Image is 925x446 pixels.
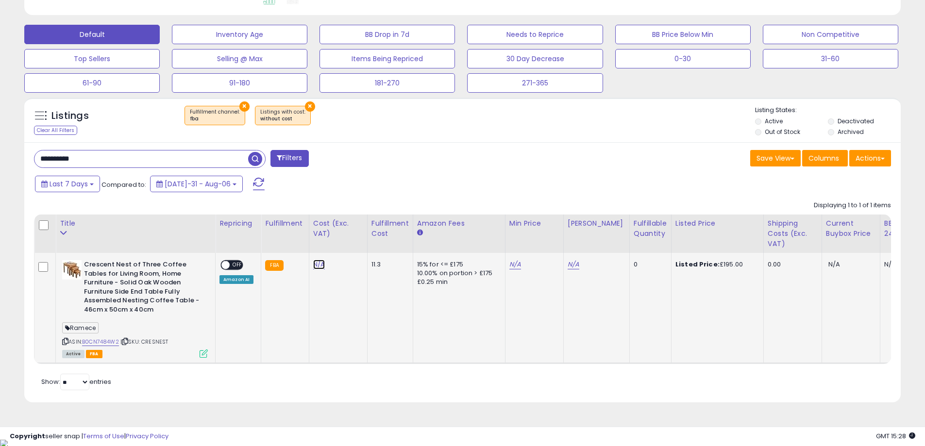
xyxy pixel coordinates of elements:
[172,25,307,44] button: Inventory Age
[172,49,307,68] button: Selling @ Max
[417,260,498,269] div: 15% for <= £175
[62,350,84,358] span: All listings currently available for purchase on Amazon
[190,108,240,123] span: Fulfillment channel :
[808,153,839,163] span: Columns
[270,150,308,167] button: Filters
[60,218,211,229] div: Title
[884,218,920,239] div: BB Share 24h.
[62,260,208,357] div: ASIN:
[828,260,840,269] span: N/A
[417,229,423,237] small: Amazon Fees.
[101,180,146,189] span: Compared to:
[876,431,915,441] span: 2025-08-14 15:28 GMT
[35,176,100,192] button: Last 7 Days
[884,260,916,269] div: N/A
[10,431,45,441] strong: Copyright
[634,260,664,269] div: 0
[509,218,559,229] div: Min Price
[313,218,363,239] div: Cost (Exc. VAT)
[265,260,283,271] small: FBA
[34,126,77,135] div: Clear All Filters
[320,25,455,44] button: BB Drop in 7d
[82,338,119,346] a: B0CN7484W2
[320,73,455,93] button: 181-270
[371,260,405,269] div: 11.3
[417,278,498,286] div: £0.25 min
[568,218,625,229] div: [PERSON_NAME]
[675,260,756,269] div: £195.00
[750,150,801,166] button: Save View
[313,260,325,269] a: N/A
[838,117,874,125] label: Deactivated
[765,117,783,125] label: Active
[24,49,160,68] button: Top Sellers
[467,49,603,68] button: 30 Day Decrease
[230,261,245,269] span: OFF
[467,25,603,44] button: Needs to Reprice
[51,109,89,123] h5: Listings
[24,25,160,44] button: Default
[417,218,501,229] div: Amazon Fees
[417,269,498,278] div: 10.00% on portion > £175
[634,218,667,239] div: Fulfillable Quantity
[849,150,891,166] button: Actions
[265,218,304,229] div: Fulfillment
[320,49,455,68] button: Items Being Repriced
[120,338,168,346] span: | SKU: CRESNEST
[763,49,898,68] button: 31-60
[86,350,102,358] span: FBA
[172,73,307,93] button: 91-180
[62,260,82,280] img: 41yOm-BIo9L._SL40_.jpg
[615,25,751,44] button: BB Price Below Min
[62,322,99,333] span: Ramece
[826,218,876,239] div: Current Buybox Price
[126,431,168,441] a: Privacy Policy
[568,260,579,269] a: N/A
[41,377,111,386] span: Show: entries
[615,49,751,68] button: 0-30
[260,116,305,122] div: without cost
[260,108,305,123] span: Listings with cost :
[190,116,240,122] div: fba
[10,432,168,441] div: seller snap | |
[755,106,901,115] p: Listing States:
[219,275,253,284] div: Amazon AI
[763,25,898,44] button: Non Competitive
[83,431,124,441] a: Terms of Use
[50,179,88,189] span: Last 7 Days
[814,201,891,210] div: Displaying 1 to 1 of 1 items
[675,260,720,269] b: Listed Price:
[219,218,257,229] div: Repricing
[768,260,814,269] div: 0.00
[765,128,800,136] label: Out of Stock
[467,73,603,93] button: 271-365
[509,260,521,269] a: N/A
[371,218,409,239] div: Fulfillment Cost
[305,101,315,112] button: ×
[165,179,231,189] span: [DATE]-31 - Aug-06
[802,150,848,166] button: Columns
[838,128,864,136] label: Archived
[675,218,759,229] div: Listed Price
[150,176,243,192] button: [DATE]-31 - Aug-06
[768,218,818,249] div: Shipping Costs (Exc. VAT)
[84,260,202,316] b: Crescent Nest of Three Coffee Tables for Living Room, Home Furniture - Solid Oak Wooden Furniture...
[239,101,250,112] button: ×
[24,73,160,93] button: 61-90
